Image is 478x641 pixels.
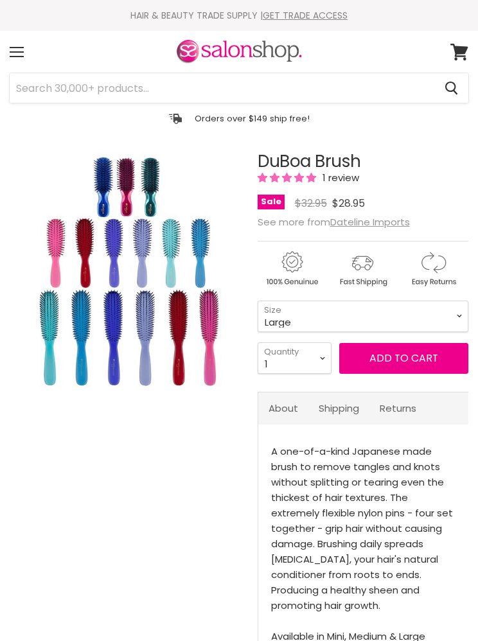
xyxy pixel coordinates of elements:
[328,249,396,288] img: shipping.gif
[295,196,327,211] span: $32.95
[258,342,332,374] select: Quantity
[308,392,369,424] a: Shipping
[263,9,348,22] a: GET TRADE ACCESS
[332,196,365,211] span: $28.95
[330,215,410,229] a: Dateline Imports
[195,113,310,124] p: Orders over $149 ship free!
[258,392,308,424] a: About
[258,249,326,288] img: genuine.gif
[258,171,319,184] span: 5.00 stars
[258,152,468,171] h1: DuBoa Brush
[258,195,285,209] span: Sale
[369,351,438,365] span: Add to cart
[9,73,469,103] form: Product
[258,215,410,229] span: See more from
[399,249,467,288] img: returns.gif
[10,73,434,103] input: Search
[434,73,468,103] button: Search
[319,171,359,184] span: 1 review
[339,343,468,374] button: Add to cart
[369,392,427,424] a: Returns
[10,152,246,630] div: DuBoa Brush image. Click or Scroll to Zoom.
